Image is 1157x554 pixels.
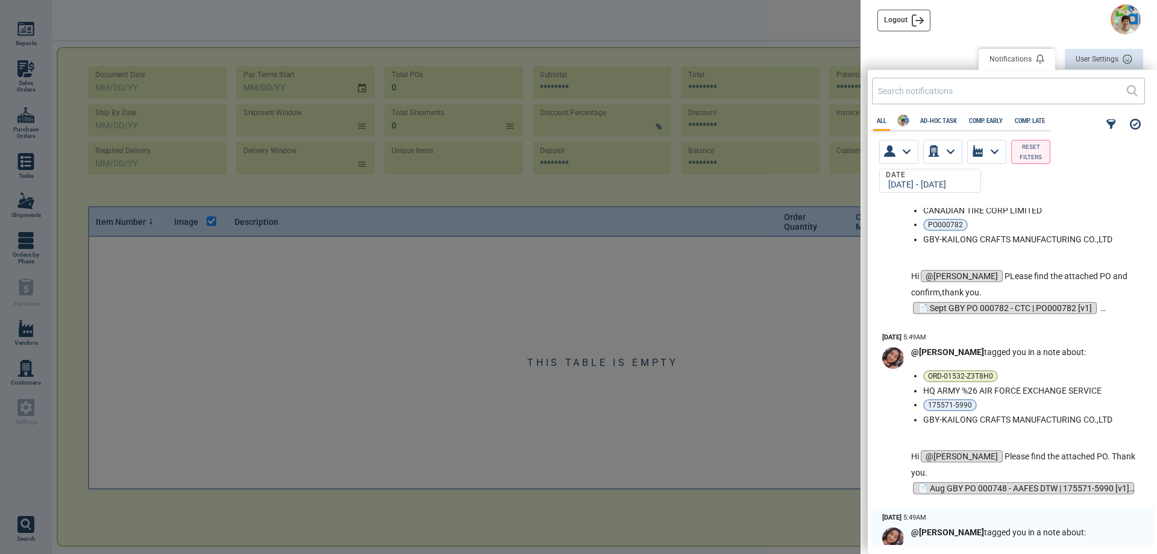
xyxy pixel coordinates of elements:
img: Avatar [882,527,904,549]
span: @[PERSON_NAME] [921,270,1003,282]
strong: [DATE] [882,333,901,341]
li: HQ ARMY %26 AIR FORCE EXCHANGE SERVICE [923,386,1133,395]
img: Avatar [897,115,909,127]
div: outlined primary button group [979,49,1143,73]
strong: @[PERSON_NAME] [911,527,984,537]
legend: Date [885,171,907,180]
label: AD-HOC TASK [917,118,961,124]
span: @[PERSON_NAME] [921,450,1003,462]
button: User Settings [1065,49,1143,70]
span: ORD-01532-Z3T8H0 [928,373,993,380]
li: GBY-KAILONG CRAFTS MANUFACTURING CO.,LTD [923,415,1133,424]
span: RESET FILTERS [1017,142,1045,163]
label: All [873,118,890,124]
span: tagged you in a note about: [911,527,1086,537]
p: Hi Please find the attached PO. Thank you. [911,449,1138,480]
span: 📄 Aug GBY PO 000748 - AAFES DTW | 175571-5990 [v1] [913,482,1134,494]
p: Hi PLease find the attached PO and confirm,thank you. [911,268,1138,300]
label: 5:49AM [882,514,926,522]
span: 📄 Sept GBY PO 000782 - CTC | PO000782 [v1] [913,302,1097,314]
div: grid [868,208,1154,545]
strong: [DATE] [882,514,901,521]
button: RESET FILTERS [1011,140,1050,164]
span: 175571-5990 [928,401,972,409]
li: GBY-KAILONG CRAFTS MANUFACTURING CO.,LTD [923,235,1133,244]
strong: @[PERSON_NAME] [911,347,984,357]
img: Avatar [882,347,904,369]
input: Search notifications [878,82,1126,99]
label: COMP. EARLY [965,118,1006,124]
label: COMP. LATE [1011,118,1049,124]
span: tagged you in a note about: [911,347,1086,357]
span: PO000782 [928,221,963,228]
li: CANADIAN TIRE CORP LIMITED [923,206,1133,215]
div: [DATE] - [DATE] [885,180,971,190]
button: Notifications [979,49,1055,70]
img: Avatar [1111,4,1141,34]
button: Logout [877,10,930,31]
label: 5:49AM [882,334,926,342]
